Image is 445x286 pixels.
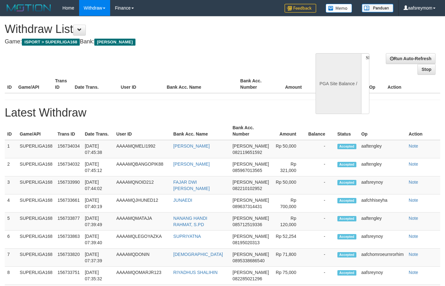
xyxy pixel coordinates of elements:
th: User ID [114,122,171,140]
th: Op [367,75,385,93]
td: 7 [5,249,17,267]
td: 156734034 [55,140,82,158]
td: [DATE] 07:37:39 [82,249,114,267]
td: SUPERLIGA168 [17,194,55,213]
td: 156733877 [55,213,82,231]
a: [PERSON_NAME] [173,162,210,167]
td: Rp 700,000 [272,194,306,213]
td: SUPERLIGA168 [17,140,55,158]
span: 08195020313 [233,240,260,245]
td: AAAAMQMATAJA [114,213,171,231]
td: 156733863 [55,231,82,249]
img: Button%20Memo.svg [326,4,352,13]
td: 4 [5,194,17,213]
td: aafsreynoy [359,267,406,285]
td: 156733661 [55,194,82,213]
a: Run Auto-Refresh [386,53,436,64]
th: Date Trans. [82,122,114,140]
td: Rp 52,254 [272,231,306,249]
td: SUPERLIGA168 [17,267,55,285]
span: Accepted [337,234,356,239]
span: 085712519336 [233,222,262,227]
span: Accepted [337,162,356,167]
span: [PERSON_NAME] [233,180,269,185]
td: aafchomroeurnrorhim [359,249,406,267]
td: [DATE] 07:39:49 [82,213,114,231]
th: Trans ID [53,75,72,93]
span: Accepted [337,270,356,276]
span: 085967013565 [233,168,262,173]
th: ID [5,75,16,93]
td: SUPERLIGA168 [17,249,55,267]
td: aafchhiseyha [359,194,406,213]
td: Rp 71,800 [272,249,306,267]
a: Note [409,216,418,221]
td: Rp 321,000 [272,158,306,176]
th: Bank Acc. Number [238,75,274,93]
td: AAAAMQMELI1992 [114,140,171,158]
th: Amount [272,122,306,140]
a: JUNAEDI [173,198,192,203]
span: [PERSON_NAME] [233,143,269,149]
th: Amount [274,75,311,93]
td: Rp 50,000 [272,176,306,194]
th: Balance [306,122,335,140]
td: - [306,176,335,194]
div: PGA Site Balance / [316,53,361,114]
a: SUPRIYATNA [173,234,201,239]
td: - [306,140,335,158]
td: AAAAMQBANGOPIK88 [114,158,171,176]
th: Action [406,122,440,140]
td: 3 [5,176,17,194]
img: MOTION_logo.png [5,3,53,13]
a: FAJAR DWI [PERSON_NAME] [173,180,210,191]
a: Note [409,162,418,167]
th: Bank Acc. Name [171,122,230,140]
th: User ID [118,75,164,93]
td: - [306,249,335,267]
span: [PERSON_NAME] [233,252,269,257]
td: Rp 120,000 [272,213,306,231]
td: SUPERLIGA168 [17,231,55,249]
td: 2 [5,158,17,176]
span: ISPORT > SUPERLIGA168 [22,39,80,46]
span: 0895338686540 [233,258,265,263]
td: - [306,231,335,249]
span: [PERSON_NAME] [233,162,269,167]
td: - [306,213,335,231]
a: NANANG HANDI RAHMAT, S.PD [173,216,207,227]
a: Stop [417,64,436,75]
span: 089637314431 [233,204,262,209]
th: Game/API [16,75,53,93]
span: [PERSON_NAME] [94,39,135,46]
span: [PERSON_NAME] [233,234,269,239]
span: Accepted [337,198,356,203]
th: ID [5,122,17,140]
th: Bank Acc. Number [230,122,272,140]
td: AAAAMQDONIN [114,249,171,267]
td: 156733990 [55,176,82,194]
h1: Withdraw List [5,23,290,35]
img: Feedback.jpg [285,4,316,13]
span: [PERSON_NAME] [233,216,269,221]
td: 156734032 [55,158,82,176]
th: Bank Acc. Name [164,75,238,93]
th: Date Trans. [72,75,118,93]
span: Accepted [337,216,356,221]
td: 8 [5,267,17,285]
th: Status [335,122,359,140]
span: Accepted [337,144,356,149]
span: Accepted [337,252,356,257]
a: Note [409,180,418,185]
td: aafsreynoy [359,176,406,194]
span: 082285021296 [233,276,262,281]
h1: Latest Withdraw [5,106,440,119]
td: AAAAMQNOID212 [114,176,171,194]
td: SUPERLIGA168 [17,176,55,194]
td: - [306,194,335,213]
td: - [306,158,335,176]
td: [DATE] 07:35:32 [82,267,114,285]
td: 156733751 [55,267,82,285]
td: aaftengley [359,140,406,158]
span: Accepted [337,180,356,185]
